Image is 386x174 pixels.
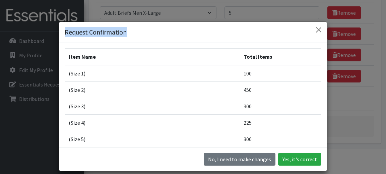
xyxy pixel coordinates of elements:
th: Total Items [240,48,321,65]
button: Close [313,24,324,35]
td: 300 [240,131,321,147]
td: (Size 1) [65,65,240,82]
td: (Size 2) [65,81,240,98]
td: 100 [240,65,321,82]
td: 300 [240,98,321,114]
td: (Size 3) [65,98,240,114]
td: (Size 4) [65,114,240,131]
td: (Size 5) [65,131,240,147]
button: Yes, it's correct [278,153,321,166]
td: 225 [240,114,321,131]
h5: Request Confirmation [65,27,127,37]
td: 450 [240,81,321,98]
button: No I need to make changes [204,153,275,166]
th: Item Name [65,48,240,65]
